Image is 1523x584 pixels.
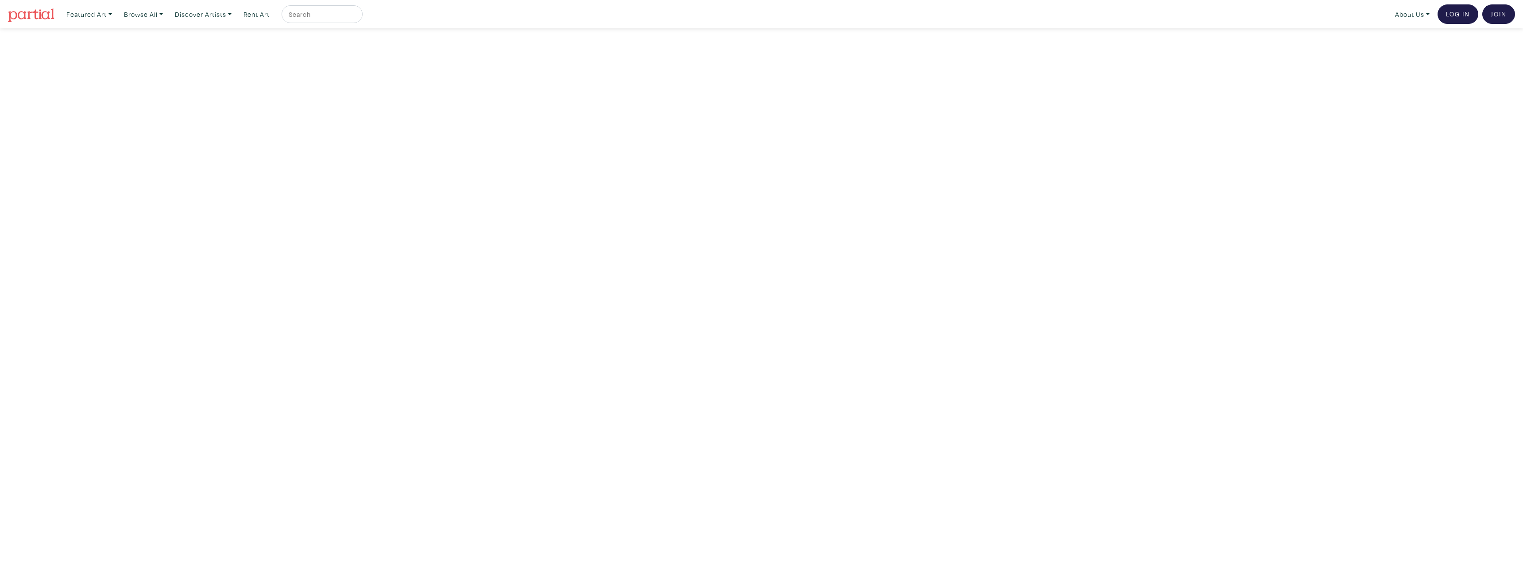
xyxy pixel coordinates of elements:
a: Join [1482,4,1515,24]
a: Featured Art [62,5,116,23]
a: Discover Artists [171,5,236,23]
a: Rent Art [240,5,274,23]
input: Search [288,9,354,20]
a: Log In [1438,4,1478,24]
a: About Us [1391,5,1434,23]
a: Browse All [120,5,167,23]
